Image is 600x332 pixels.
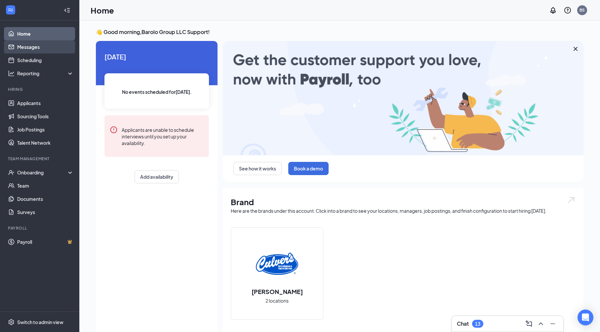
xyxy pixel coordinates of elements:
div: Onboarding [17,169,68,176]
button: ChevronUp [536,318,546,329]
a: Job Postings [17,123,74,136]
div: Switch to admin view [17,319,63,325]
h1: Home [91,5,114,16]
div: Here are the brands under this account. Click into a brand to see your locations, managers, job p... [231,207,576,214]
svg: Settings [8,319,15,325]
div: Reporting [17,70,74,77]
a: Applicants [17,96,74,110]
span: 2 locations [265,297,289,304]
img: open.6027fd2a22e1237b5b06.svg [567,196,576,204]
svg: Notifications [549,6,557,14]
svg: Cross [572,45,580,53]
a: Talent Network [17,136,74,149]
div: Open Intercom Messenger [578,310,593,325]
svg: UserCheck [8,169,15,176]
a: Scheduling [17,54,74,67]
svg: Analysis [8,70,15,77]
div: Payroll [8,225,72,231]
a: PayrollCrown [17,235,74,248]
button: Minimize [547,318,558,329]
h1: Brand [231,196,576,207]
h3: 👋 Good morning, Barolo Group LLC Support ! [96,28,583,36]
button: Book a demo [288,162,329,175]
div: Hiring [8,87,72,92]
svg: Error [110,126,118,134]
svg: ComposeMessage [525,320,533,328]
div: 13 [475,321,480,327]
h3: Chat [457,320,469,327]
span: [DATE] [104,52,209,62]
button: Add availability [135,170,179,183]
a: Home [17,27,74,40]
a: Surveys [17,205,74,219]
svg: WorkstreamLogo [7,7,14,13]
a: Sourcing Tools [17,110,74,123]
svg: ChevronUp [537,320,545,328]
button: ComposeMessage [524,318,534,329]
button: See how it works [233,162,282,175]
a: Team [17,179,74,192]
svg: QuestionInfo [564,6,572,14]
a: Documents [17,192,74,205]
div: BS [580,7,585,13]
svg: Collapse [64,7,70,14]
img: Culver's [256,242,298,285]
span: No events scheduled for [DATE] . [122,88,192,95]
div: Applicants are unable to schedule interviews until you set up your availability. [122,126,204,146]
h2: [PERSON_NAME] [245,287,309,296]
svg: Minimize [549,320,557,328]
img: payroll-large.gif [223,41,583,155]
a: Messages [17,40,74,54]
div: Team Management [8,156,72,162]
